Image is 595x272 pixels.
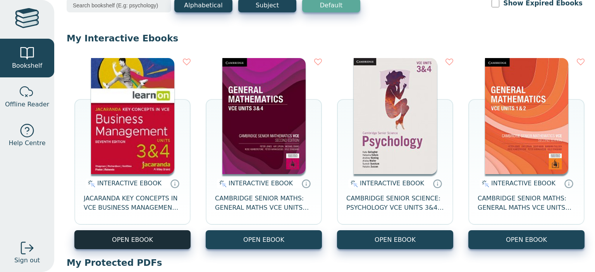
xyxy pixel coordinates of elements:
[86,179,95,188] img: interactive.svg
[491,180,555,187] span: INTERACTIVE EBOOK
[346,194,444,212] span: CAMBRIDGE SENIOR SCIENCE: PSYCHOLOGY VCE UNITS 3&4 EBOOK
[84,194,181,212] span: JACARANDA KEY CONCEPTS IN VCE BUSINESS MANAGEMENT UNITS 3&4 7E LEARNON
[206,230,322,249] button: OPEN EBOOK
[14,256,40,265] span: Sign out
[5,100,49,109] span: Offline Reader
[222,58,306,174] img: 2d857910-8719-48bf-a398-116ea92bfb73.jpg
[301,179,311,188] a: Interactive eBooks are accessed online via the publisher’s portal. They contain interactive resou...
[170,179,179,188] a: Interactive eBooks are accessed online via the publisher’s portal. They contain interactive resou...
[485,58,568,174] img: 98e9f931-67be-40f3-b733-112c3181ee3a.jpg
[348,179,358,188] img: interactive.svg
[91,58,174,174] img: cfdd67b8-715a-4f04-bef2-4b9ce8a41cb7.jpg
[74,230,191,249] button: OPEN EBOOK
[360,180,424,187] span: INTERACTIVE EBOOK
[480,179,489,188] img: interactive.svg
[217,179,227,188] img: interactive.svg
[12,61,42,70] span: Bookshelf
[67,33,583,44] p: My Interactive Ebooks
[337,230,453,249] button: OPEN EBOOK
[478,194,575,212] span: CAMBRIDGE SENIOR MATHS: GENERAL MATHS VCE UNITS 1&2 EBOOK 2E
[229,180,293,187] span: INTERACTIVE EBOOK
[433,179,442,188] a: Interactive eBooks are accessed online via the publisher’s portal. They contain interactive resou...
[67,257,583,269] p: My Protected PDFs
[354,58,437,174] img: 23e18c3a-1f7d-4035-a42e-b1c76e55be5f.jpg
[9,139,45,148] span: Help Centre
[564,179,573,188] a: Interactive eBooks are accessed online via the publisher’s portal. They contain interactive resou...
[468,230,585,249] button: OPEN EBOOK
[97,180,162,187] span: INTERACTIVE EBOOK
[215,194,313,212] span: CAMBRIDGE SENIOR MATHS: GENERAL MATHS VCE UNITS 3&4 EBOOK 2E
